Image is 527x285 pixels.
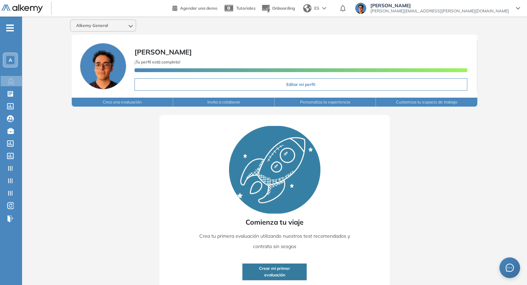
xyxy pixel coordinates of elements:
span: Agendar una demo [180,6,217,11]
span: Comienza tu viaje [246,217,304,227]
span: [PERSON_NAME] [370,3,509,8]
button: Crea una evaluación [72,98,173,107]
button: Personaliza la experiencia [275,98,376,107]
a: Agendar una demo [172,3,217,12]
span: [PERSON_NAME][EMAIL_ADDRESS][PERSON_NAME][DOMAIN_NAME] [370,8,509,14]
span: evaluación [264,272,285,278]
img: arrow [322,7,326,10]
button: Invita a colaborar [173,98,275,107]
span: [PERSON_NAME] [135,48,192,56]
span: message [505,263,514,272]
button: Crear mi primerevaluación [242,263,307,281]
span: Tutoriales [236,6,256,11]
span: ES [314,5,319,11]
img: Logo [1,4,43,13]
span: Onboarding [272,6,295,11]
span: ¡Tu perfil está completo! [135,59,180,65]
button: Editar mi perfil [135,78,467,91]
img: Rocket [229,126,320,214]
span: A [9,57,12,63]
span: Alkemy General [76,23,108,28]
img: world [303,4,311,12]
p: Crea tu primera evaluación utilizando nuestros test recomendados y contrata sin sesgos [193,231,356,252]
span: Crear mi primer [259,265,290,272]
button: Onboarding [261,1,295,16]
i: - [6,27,14,29]
button: Customiza tu espacio de trabajo [376,98,477,107]
img: Foto de perfil [80,43,126,89]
